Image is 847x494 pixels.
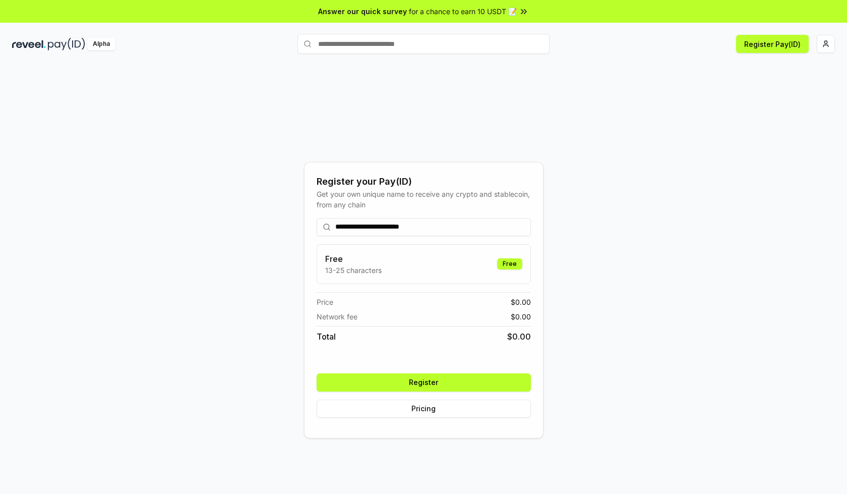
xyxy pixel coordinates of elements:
span: $ 0.00 [507,331,531,343]
button: Register [317,373,531,392]
h3: Free [325,253,382,265]
p: 13-25 characters [325,265,382,276]
img: reveel_dark [12,38,46,50]
span: $ 0.00 [511,311,531,322]
div: Free [497,258,522,269]
span: Price [317,297,333,307]
span: Answer our quick survey [318,6,407,17]
img: pay_id [48,38,85,50]
button: Pricing [317,400,531,418]
span: for a chance to earn 10 USDT 📝 [409,6,517,17]
span: Network fee [317,311,357,322]
span: Total [317,331,336,343]
span: $ 0.00 [511,297,531,307]
button: Register Pay(ID) [736,35,809,53]
div: Register your Pay(ID) [317,175,531,189]
div: Alpha [87,38,115,50]
div: Get your own unique name to receive any crypto and stablecoin, from any chain [317,189,531,210]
